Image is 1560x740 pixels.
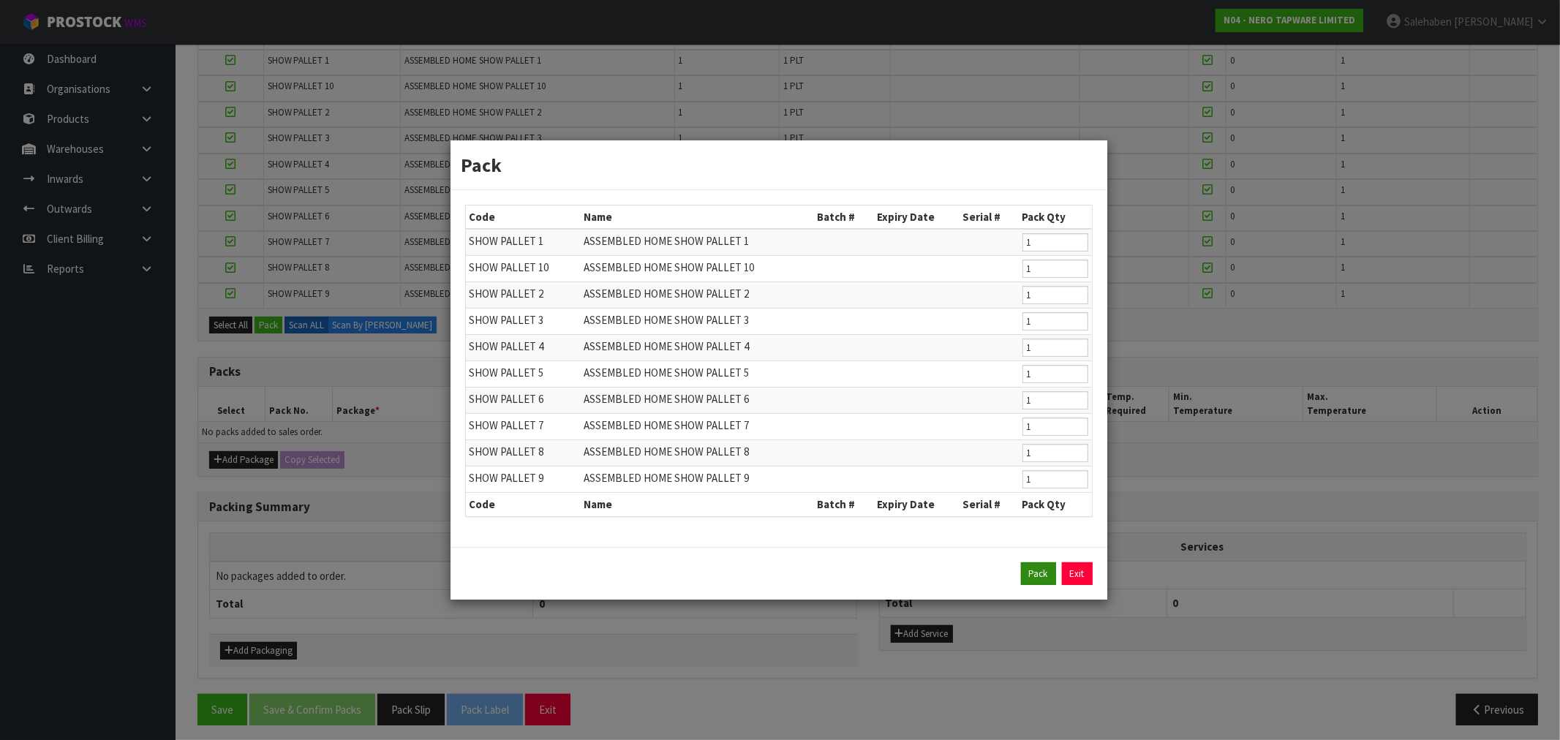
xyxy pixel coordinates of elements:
th: Expiry Date [873,493,959,516]
span: ASSEMBLED HOME SHOW PALLET 4 [584,339,749,353]
span: SHOW PALLET 4 [470,339,544,353]
span: SHOW PALLET 2 [470,287,544,301]
span: ASSEMBLED HOME SHOW PALLET 2 [584,287,749,301]
span: ASSEMBLED HOME SHOW PALLET 3 [584,313,749,327]
span: SHOW PALLET 10 [470,260,549,274]
span: ASSEMBLED HOME SHOW PALLET 5 [584,366,749,380]
span: SHOW PALLET 5 [470,366,544,380]
a: Exit [1062,562,1093,586]
span: SHOW PALLET 8 [470,445,544,458]
span: ASSEMBLED HOME SHOW PALLET 9 [584,471,749,485]
span: ASSEMBLED HOME SHOW PALLET 7 [584,418,749,432]
span: ASSEMBLED HOME SHOW PALLET 10 [584,260,754,274]
span: SHOW PALLET 9 [470,471,544,485]
span: SHOW PALLET 7 [470,418,544,432]
span: ASSEMBLED HOME SHOW PALLET 6 [584,392,749,406]
th: Serial # [959,493,1019,516]
button: Pack [1021,562,1056,586]
span: ASSEMBLED HOME SHOW PALLET 1 [584,234,749,248]
th: Code [466,205,580,229]
span: SHOW PALLET 1 [470,234,544,248]
th: Batch # [813,493,873,516]
h3: Pack [461,151,1096,178]
th: Serial # [959,205,1019,229]
span: ASSEMBLED HOME SHOW PALLET 8 [584,445,749,458]
th: Name [580,493,813,516]
span: SHOW PALLET 3 [470,313,544,327]
th: Name [580,205,813,229]
th: Expiry Date [873,205,959,229]
span: SHOW PALLET 6 [470,392,544,406]
th: Batch # [813,205,873,229]
th: Code [466,493,580,516]
th: Pack Qty [1019,205,1092,229]
th: Pack Qty [1019,493,1092,516]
